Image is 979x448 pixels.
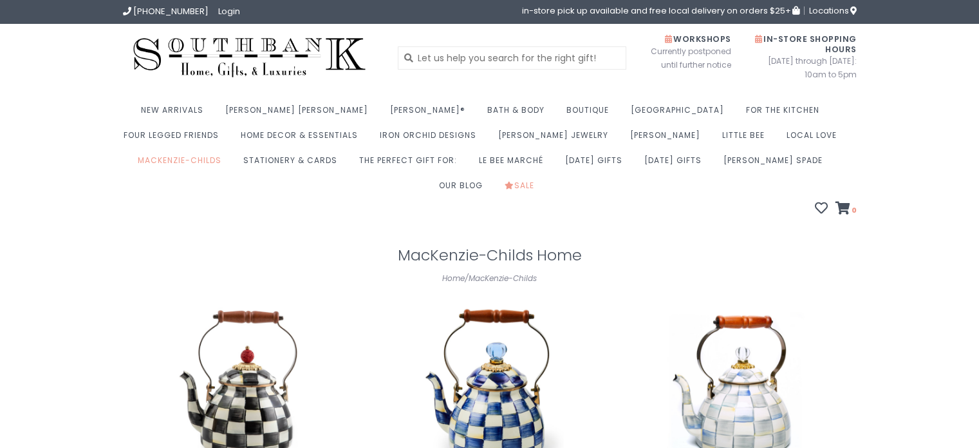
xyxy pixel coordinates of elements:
[665,34,731,44] span: Workshops
[225,101,375,126] a: [PERSON_NAME] [PERSON_NAME]
[123,5,209,17] a: [PHONE_NUMBER]
[123,271,857,286] div: /
[469,273,537,284] a: MacKenzie-Childs
[751,54,857,81] span: [DATE] through [DATE]: 10am to 5pm
[809,5,857,17] span: Locations
[723,151,829,177] a: [PERSON_NAME] Spade
[804,6,857,15] a: Locations
[241,126,364,151] a: Home Decor & Essentials
[487,101,551,126] a: Bath & Body
[565,151,629,177] a: [DATE] Gifts
[124,126,225,151] a: Four Legged Friends
[138,151,228,177] a: MacKenzie-Childs
[141,101,210,126] a: New Arrivals
[123,34,377,82] img: Southbank Gift Company -- Home, Gifts, and Luxuries
[835,203,857,216] a: 0
[380,126,483,151] a: Iron Orchid Designs
[243,151,344,177] a: Stationery & Cards
[746,101,826,126] a: For the Kitchen
[631,101,731,126] a: [GEOGRAPHIC_DATA]
[498,126,615,151] a: [PERSON_NAME] Jewelry
[442,273,465,284] a: Home
[522,6,799,15] span: in-store pick up available and free local delivery on orders $25+
[566,101,615,126] a: Boutique
[359,151,463,177] a: The perfect gift for:
[635,44,731,72] span: Currently postponed until further notice
[133,5,209,17] span: [PHONE_NUMBER]
[390,101,472,126] a: [PERSON_NAME]®
[787,126,843,151] a: Local Love
[850,205,857,215] span: 0
[630,126,707,151] a: [PERSON_NAME]
[644,151,708,177] a: [DATE] Gifts
[479,151,550,177] a: Le Bee Marché
[505,177,541,202] a: Sale
[755,34,857,55] span: In-Store Shopping Hours
[218,5,240,17] a: Login
[439,177,489,202] a: Our Blog
[722,126,771,151] a: Little Bee
[123,247,857,264] h1: MacKenzie-Childs Home
[398,46,626,70] input: Let us help you search for the right gift!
